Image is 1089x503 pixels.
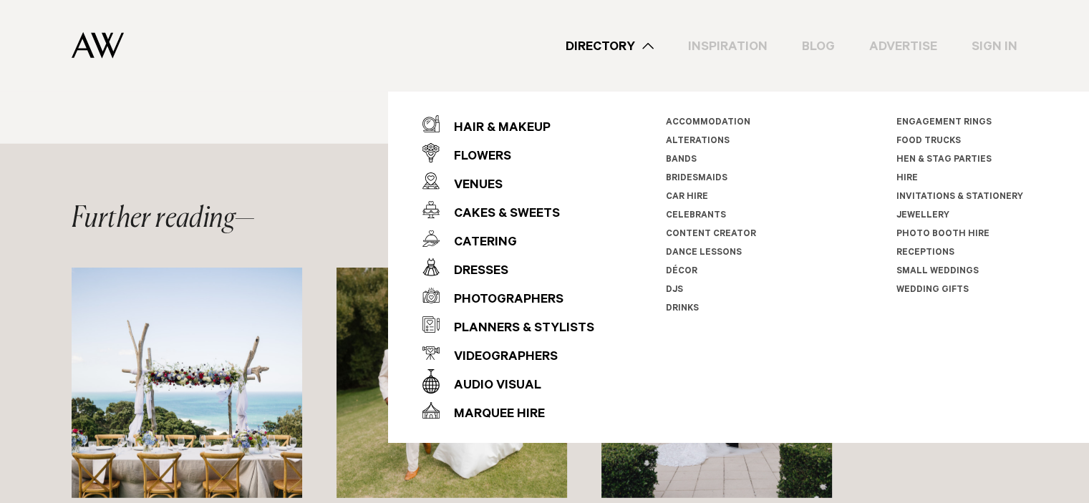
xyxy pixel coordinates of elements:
[440,258,508,286] div: Dresses
[422,338,594,367] a: Videographers
[896,118,992,128] a: Engagement Rings
[896,285,969,296] a: Wedding Gifts
[422,367,594,396] a: Audio Visual
[422,310,594,338] a: Planners & Stylists
[72,32,124,59] img: Auckland Weddings Logo
[72,268,302,498] img: Blog | Auckland Micro Wedding Venues - The Complete Guide
[440,343,558,372] div: Videographers
[422,138,594,167] a: Flowers
[440,401,545,429] div: Marquee Hire
[852,36,954,56] a: Advertise
[72,205,255,233] h2: Further reading
[422,195,594,224] a: Cakes & Sweets
[896,267,979,277] a: Small Weddings
[440,200,560,229] div: Cakes & Sweets
[954,36,1035,56] a: Sign In
[440,229,517,258] div: Catering
[666,137,730,147] a: Alterations
[785,36,852,56] a: Blog
[896,248,954,258] a: Receptions
[666,174,727,184] a: Bridesmaids
[440,372,541,401] div: Audio Visual
[896,174,918,184] a: Hire
[440,315,594,343] div: Planners & Stylists
[896,192,1023,202] a: Invitations & Stationery
[440,114,551,143] div: Hair & Makeup
[671,36,785,56] a: Inspiration
[422,253,594,281] a: Dresses
[896,137,961,147] a: Food Trucks
[666,285,683,296] a: DJs
[422,281,594,310] a: Photographers
[422,109,594,138] a: Hair & Makeup
[666,211,726,221] a: Celebrants
[422,167,594,195] a: Venues
[896,230,989,240] a: Photo Booth Hire
[440,172,503,200] div: Venues
[666,155,697,165] a: Bands
[548,36,671,56] a: Directory
[422,224,594,253] a: Catering
[666,304,699,314] a: Drinks
[440,143,511,172] div: Flowers
[666,118,750,128] a: Accommodation
[666,230,756,240] a: Content Creator
[337,268,567,498] img: Real Wedding | Shezhana & Deshan
[666,192,708,202] a: Car Hire
[896,155,992,165] a: Hen & Stag Parties
[440,286,563,315] div: Photographers
[896,211,949,221] a: Jewellery
[422,396,594,424] a: Marquee Hire
[666,267,697,277] a: Décor
[666,248,742,258] a: Dance Lessons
